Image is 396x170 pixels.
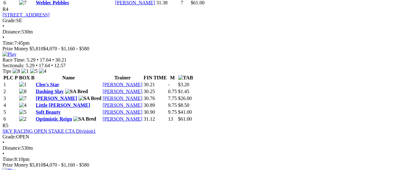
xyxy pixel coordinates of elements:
[37,57,39,62] span: •
[178,75,193,81] img: TAB
[30,68,38,74] img: 5
[143,109,167,115] td: 30.90
[168,82,170,87] text: -
[3,102,18,108] td: 4
[3,29,21,34] span: Distance:
[3,140,4,145] span: •
[36,109,61,115] a: Soft Beauty
[3,23,4,29] span: •
[40,57,51,62] span: 17.64
[65,89,88,94] img: SA Bred
[19,96,27,101] img: 7
[36,102,90,108] a: Little [PERSON_NAME]
[36,116,72,122] a: Optimistic Reign
[3,35,4,40] span: •
[3,95,18,102] td: 3
[102,75,143,81] th: Trainer
[3,88,18,95] td: 2
[3,57,25,62] span: Race Time:
[3,68,11,74] span: Tips
[39,63,50,68] span: 17.64
[3,134,16,139] span: Grade:
[27,57,35,62] span: 5.29
[143,116,167,122] td: 31.12
[43,46,89,51] span: $4,070 - $1,160 - $580
[3,157,393,162] div: 8:10pm
[103,96,142,101] a: [PERSON_NAME]
[19,82,27,87] img: 1
[3,40,14,46] span: Time:
[103,116,142,122] a: [PERSON_NAME]
[3,134,393,140] div: OPEN
[143,88,167,95] td: 30.25
[3,116,18,122] td: 6
[73,116,96,122] img: SA Bred
[79,96,101,101] img: SA Bred
[36,82,59,87] a: Cleo's Star
[3,123,8,128] span: R5
[3,145,393,151] div: 530m
[3,145,21,151] span: Distance:
[3,18,16,23] span: Grade:
[3,46,393,52] div: Prize Money $5,810
[178,109,192,115] span: $41.00
[103,82,142,87] a: [PERSON_NAME]
[19,109,27,115] img: 5
[103,109,142,115] a: [PERSON_NAME]
[13,68,20,74] img: 8
[168,89,177,94] text: 0.75
[36,89,64,94] a: Dashing Slay
[19,89,27,94] img: 8
[168,96,177,101] text: 7.75
[3,63,24,68] span: Sectionals:
[168,75,177,81] th: M
[3,7,8,12] span: R4
[19,102,27,108] img: 4
[168,102,177,108] text: 9.75
[3,12,49,17] a: [STREET_ADDRESS]
[178,89,189,94] span: $1.45
[35,75,102,81] th: Name
[3,52,16,57] img: Play
[3,157,14,162] span: Time:
[3,82,18,88] td: 1
[103,89,142,94] a: [PERSON_NAME]
[31,75,34,80] span: B
[168,116,173,122] text: 13
[3,29,393,35] div: 530m
[54,63,65,68] span: 12.57
[168,109,177,115] text: 9.75
[143,75,167,81] th: FIN TIME
[52,57,54,62] span: •
[143,102,167,108] td: 30.89
[3,128,96,134] a: SKY RACING OPEN STAKE CTA Division1
[19,116,27,122] img: 2
[21,68,29,74] img: 1
[36,63,38,68] span: •
[178,96,192,101] span: $26.00
[3,40,393,46] div: 7:45pm
[3,151,4,156] span: •
[19,75,30,80] span: BOX
[178,102,189,108] span: $8.50
[3,162,393,168] div: Prize Money $5,810
[15,75,18,80] span: P
[143,95,167,102] td: 30.76
[143,82,167,88] td: 30.21
[26,63,34,68] span: 5.29
[55,57,67,62] span: 30.21
[36,96,77,101] a: [PERSON_NAME]
[178,116,192,122] span: $61.00
[3,18,393,23] div: SE
[178,82,189,87] span: $3.20
[51,63,53,68] span: •
[43,162,89,167] span: $4,070 - $1,160 - $580
[103,102,142,108] a: [PERSON_NAME]
[3,75,13,80] span: PLC
[3,109,18,115] td: 5
[39,68,46,74] img: 4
